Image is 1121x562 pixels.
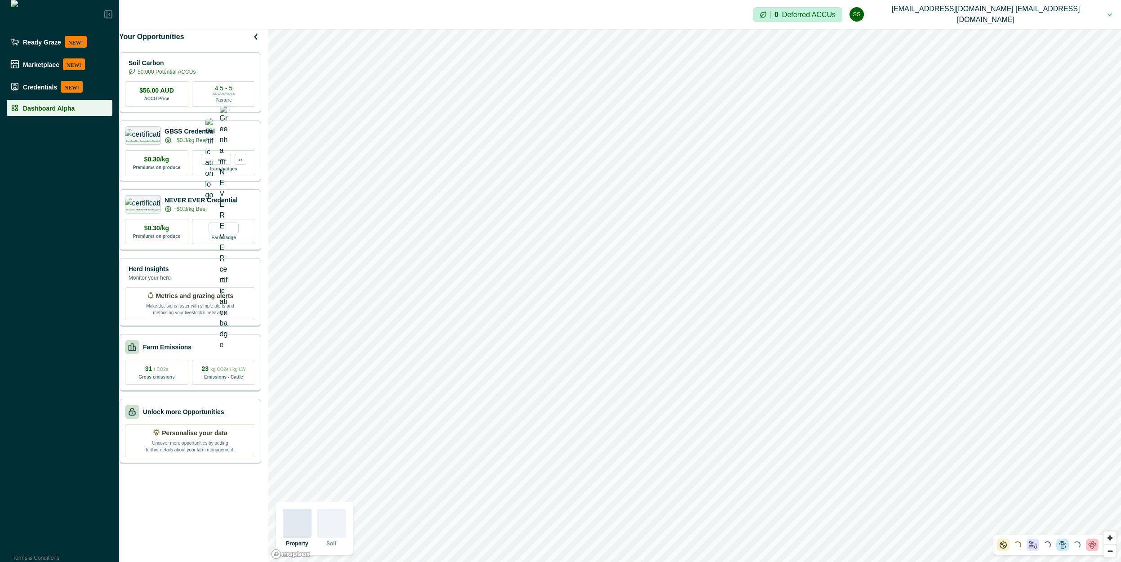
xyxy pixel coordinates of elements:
[126,140,160,142] p: Greenham Beef Sustainability Standard
[144,223,169,233] p: $0.30/kg
[145,364,169,374] p: 31
[129,58,196,68] p: Soil Carbon
[154,367,168,372] span: t CO2e
[63,58,85,70] p: NEW!
[129,274,171,282] p: Monitor your herd
[220,106,228,350] img: Greenham NEVER EVER certification badge
[133,164,181,171] p: Premiums on produce
[156,291,234,301] p: Metrics and grazing alerts
[7,55,112,74] a: MarketplaceNEW!
[1103,544,1117,558] button: Zoom out
[119,31,184,42] p: Your Opportunities
[144,95,169,102] p: ACCU Price
[23,104,75,112] p: Dashboard Alpha
[23,38,61,45] p: Ready Graze
[210,367,245,372] span: kg CO2e / kg LW
[61,81,83,93] p: NEW!
[213,91,235,97] p: ACCUs/ha/pa
[125,129,161,138] img: certification logo
[138,68,196,76] p: 50,000 Potential ACCUs
[165,127,215,136] p: GBSS Credential
[7,32,112,51] a: Ready GrazeNEW!
[210,165,237,172] p: Earn badges
[215,85,233,91] p: 4.5 - 5
[162,428,227,438] p: Personalise your data
[23,83,57,90] p: Credentials
[7,77,112,96] a: CredentialsNEW!
[782,11,836,18] p: Deferred ACCUs
[202,364,246,374] p: 23
[23,61,59,68] p: Marketplace
[145,301,235,316] p: Make decisions faster with simple alerts and metrics on your livestock’s behaviour.
[143,407,224,417] p: Unlock more Opportunities
[215,97,232,103] p: Pasture
[173,136,207,144] p: +$0.3/kg Beef
[145,438,235,453] p: Uncover more opportunities by adding further details about your farm management.
[286,540,308,548] p: Property
[271,549,311,559] a: Mapbox logo
[217,156,227,162] p: Tier 1
[139,86,174,95] p: $56.00 AUD
[205,118,214,201] img: certification logo
[774,11,778,18] p: 0
[126,209,160,211] p: Greenham NEVER EVER Beef Program
[326,540,336,548] p: Soil
[238,156,242,162] p: 1+
[138,374,175,380] p: Gross emissions
[1103,531,1117,544] button: Zoom in
[133,233,181,240] p: Premiums on produce
[7,100,112,116] a: Dashboard Alpha
[144,155,169,164] p: $0.30/kg
[65,36,87,48] p: NEW!
[165,196,238,205] p: NEVER EVER Credential
[235,154,246,165] div: more credentials avaialble
[125,198,161,207] img: certification logo
[173,205,207,213] p: +$0.3/kg Beef
[211,233,236,241] p: Earn badge
[13,555,59,561] a: Terms & Conditions
[129,264,171,274] p: Herd Insights
[143,343,191,352] p: Farm Emissions
[204,374,243,380] p: Emissions - Cattle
